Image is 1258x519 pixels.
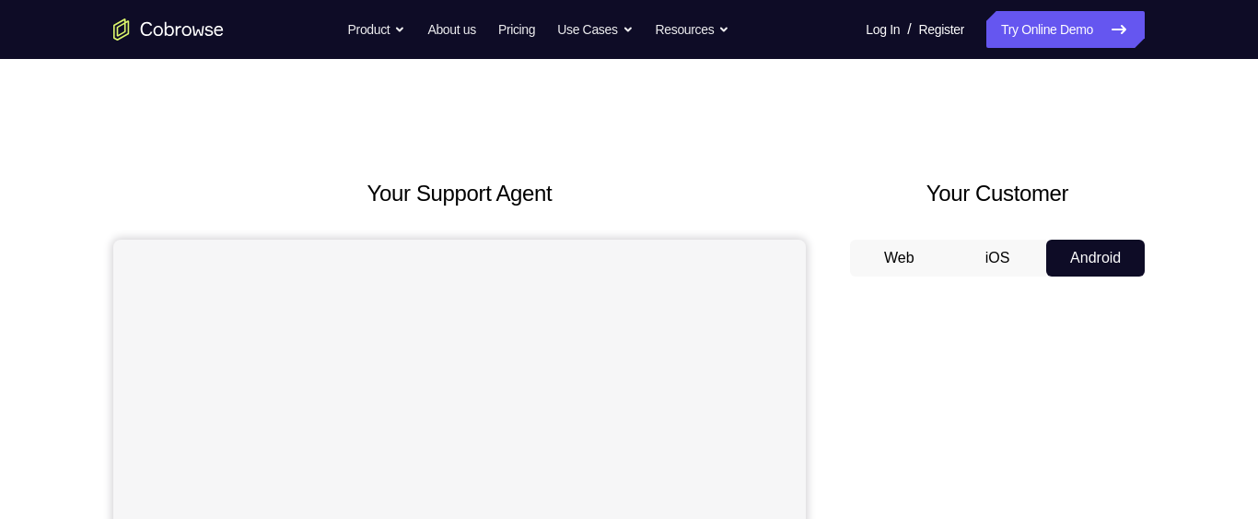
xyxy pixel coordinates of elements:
h2: Your Customer [850,177,1145,210]
a: Register [919,11,964,48]
button: Web [850,240,949,277]
span: / [907,18,911,41]
h2: Your Support Agent [113,177,806,210]
a: About us [427,11,475,48]
a: Pricing [498,11,535,48]
button: Android [1046,240,1145,277]
button: Use Cases [557,11,633,48]
a: Try Online Demo [986,11,1145,48]
a: Log In [866,11,900,48]
button: iOS [949,240,1047,277]
button: Resources [656,11,730,48]
a: Go to the home page [113,18,224,41]
button: Product [348,11,406,48]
